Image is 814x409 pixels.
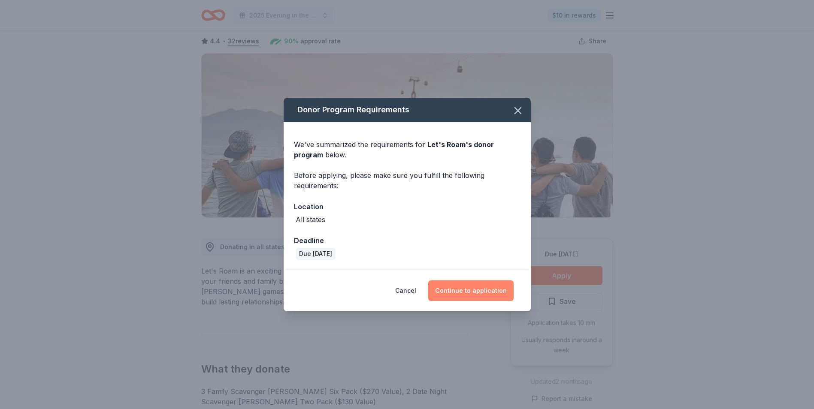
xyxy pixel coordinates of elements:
div: All states [296,214,325,225]
div: Location [294,201,520,212]
div: Deadline [294,235,520,246]
button: Cancel [395,280,416,301]
div: Before applying, please make sure you fulfill the following requirements: [294,170,520,191]
div: We've summarized the requirements for below. [294,139,520,160]
div: Due [DATE] [296,248,336,260]
div: Donor Program Requirements [284,98,531,122]
button: Continue to application [428,280,514,301]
